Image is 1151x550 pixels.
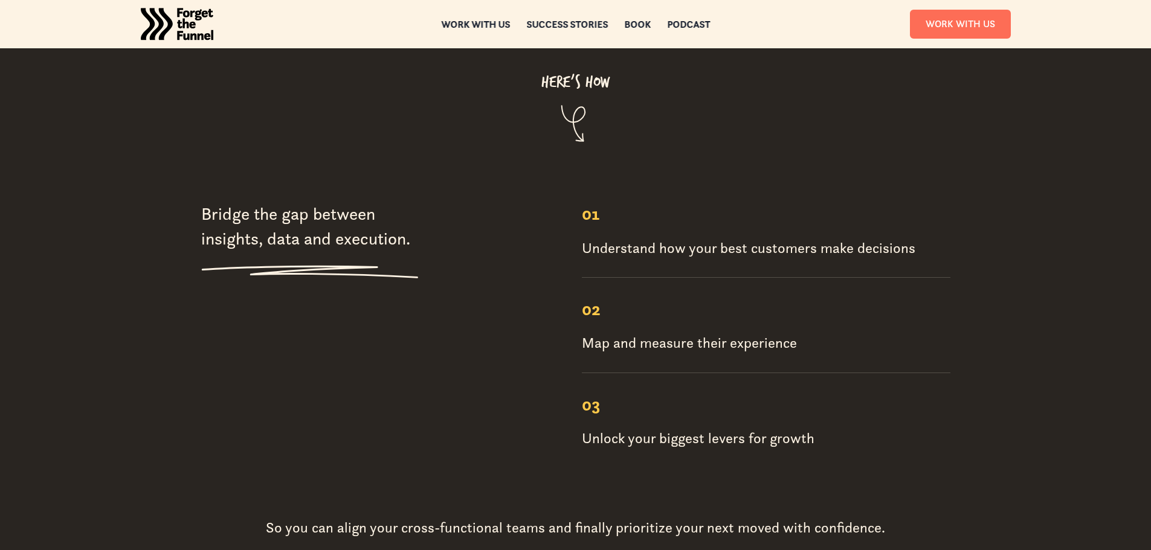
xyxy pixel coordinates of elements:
div: Understand how your best customers make decisions [582,238,915,258]
div: Unlock your biggest levers for growth [582,429,814,448]
h3: Bridge the gap between insights, data and execution. [201,202,419,251]
a: Book [624,20,651,28]
a: Success Stories [526,20,608,28]
a: Work with us [441,20,510,28]
div: Map and measure their experience [582,333,797,353]
a: Podcast [667,20,710,28]
div: So you can align your cross-functional teams and finally prioritize your next moved with confidence. [266,519,885,537]
h3: 03 [582,392,600,417]
h3: 01 [582,202,599,226]
a: Work With Us [910,10,1011,38]
div: Here's How [541,70,610,96]
h3: 02 [582,297,601,321]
